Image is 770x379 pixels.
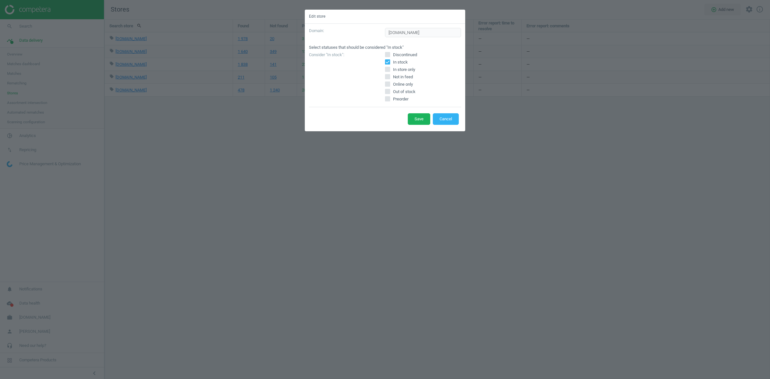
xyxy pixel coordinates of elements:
p: Select statuses that should be considered "In stock" [309,45,461,50]
button: Cancel [433,113,459,125]
p: Domain : [309,28,385,34]
h5: Edit store [309,14,325,19]
span: Discontinued [392,52,418,58]
span: Online only [392,82,414,87]
span: In store only [392,67,416,73]
input: domain [385,28,461,38]
span: Not in feed [392,74,414,80]
span: Out of stock [392,89,417,95]
button: Save [408,113,430,125]
p: Consider "In stock" : [309,52,385,58]
span: Preorder [392,96,410,102]
span: In stock [392,59,409,65]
